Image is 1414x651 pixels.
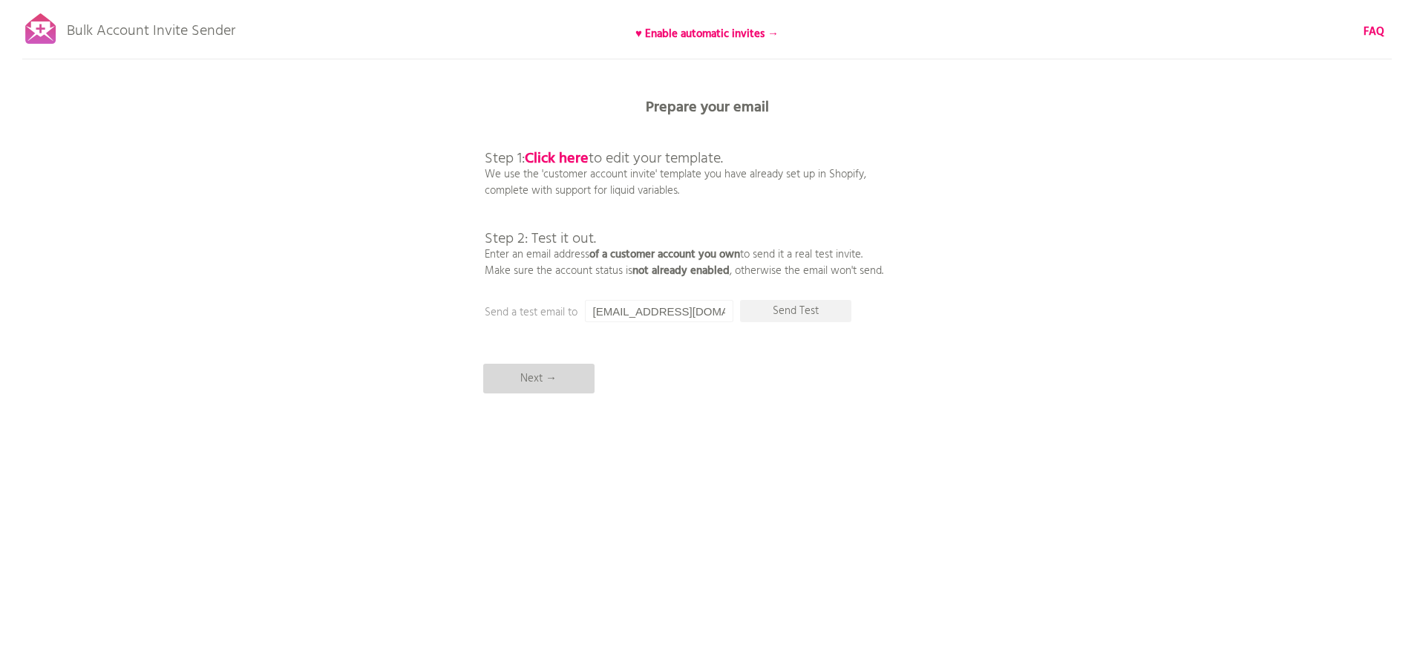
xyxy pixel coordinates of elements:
b: not already enabled [632,262,730,280]
p: Next → [483,364,595,393]
a: Click here [525,147,589,171]
span: Step 1: to edit your template. [485,147,723,171]
span: Step 2: Test it out. [485,227,596,251]
b: FAQ [1364,23,1384,41]
p: We use the 'customer account invite' template you have already set up in Shopify, complete with s... [485,119,883,279]
b: Prepare your email [646,96,769,120]
p: Bulk Account Invite Sender [67,9,235,46]
b: ♥ Enable automatic invites → [635,25,779,43]
p: Send a test email to [485,304,782,321]
p: Send Test [740,300,851,322]
a: FAQ [1364,24,1384,40]
b: of a customer account you own [589,246,740,264]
